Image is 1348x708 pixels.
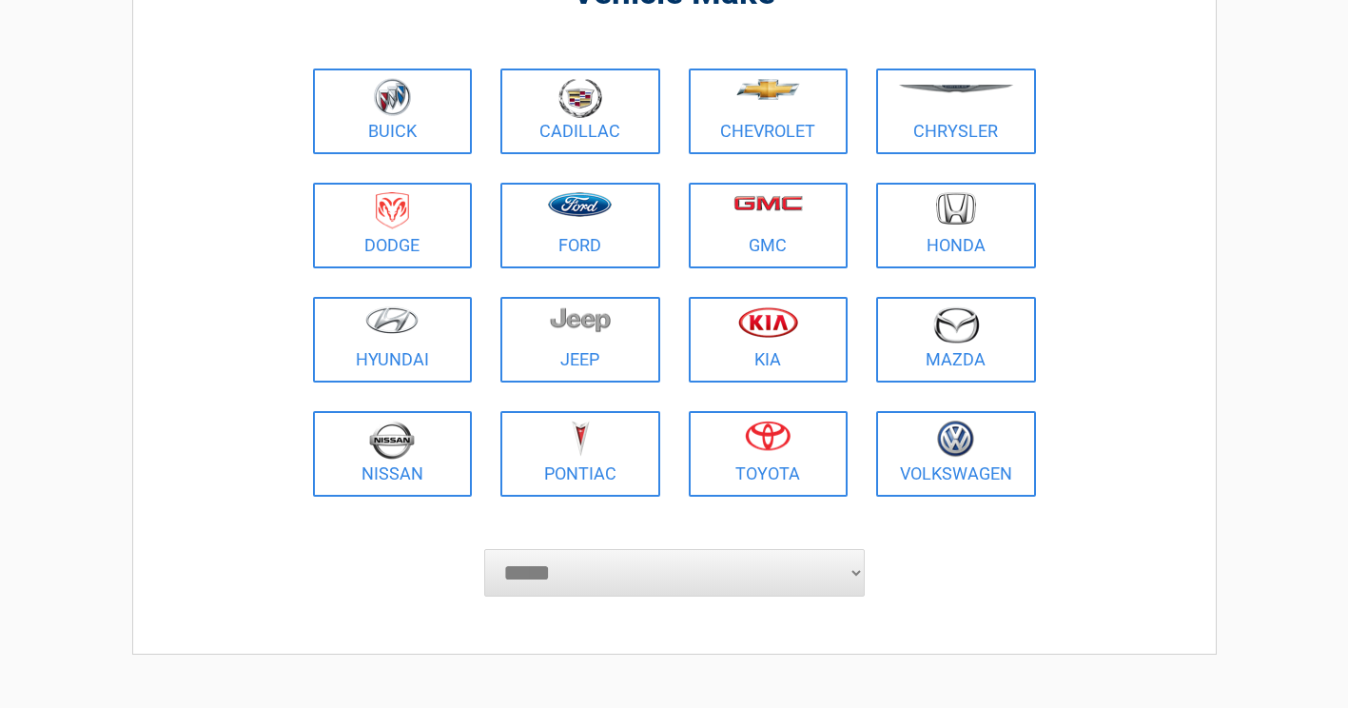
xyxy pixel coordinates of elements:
[500,69,660,154] a: Cadillac
[550,306,611,333] img: jeep
[876,69,1036,154] a: Chrysler
[313,297,473,383] a: Hyundai
[876,183,1036,268] a: Honda
[733,195,803,211] img: gmc
[374,78,411,116] img: buick
[313,183,473,268] a: Dodge
[936,192,976,226] img: honda
[736,79,800,100] img: chevrolet
[738,306,798,338] img: kia
[369,421,415,460] img: nissan
[932,306,980,344] img: mazda
[689,297,849,383] a: Kia
[689,411,849,497] a: Toyota
[876,411,1036,497] a: Volkswagen
[365,306,419,334] img: hyundai
[689,183,849,268] a: GMC
[376,192,409,229] img: dodge
[313,411,473,497] a: Nissan
[500,297,660,383] a: Jeep
[500,183,660,268] a: Ford
[689,69,849,154] a: Chevrolet
[500,411,660,497] a: Pontiac
[548,192,612,217] img: ford
[876,297,1036,383] a: Mazda
[937,421,974,458] img: volkswagen
[745,421,791,451] img: toyota
[313,69,473,154] a: Buick
[571,421,590,457] img: pontiac
[898,85,1014,93] img: chrysler
[558,78,602,118] img: cadillac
